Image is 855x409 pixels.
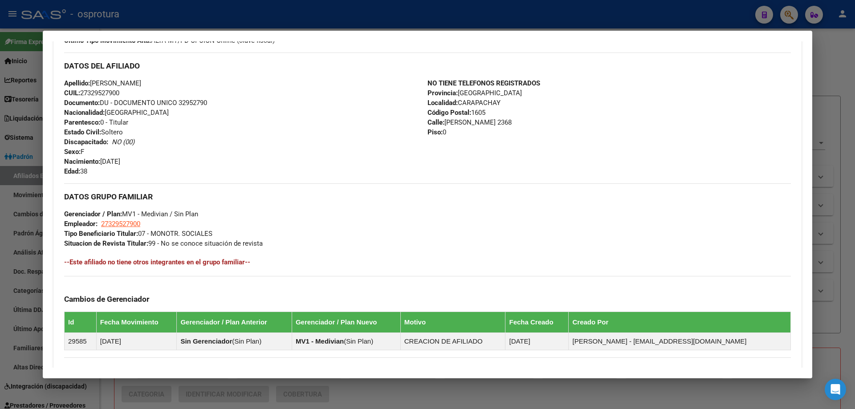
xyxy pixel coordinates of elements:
[112,138,134,146] i: NO (00)
[64,230,212,238] span: 07 - MONOTR. SOCIALES
[96,312,177,333] th: Fecha Movimiento
[427,128,446,136] span: 0
[569,333,791,350] td: [PERSON_NAME] - [EMAIL_ADDRESS][DOMAIN_NAME]
[400,333,505,350] td: CREACION DE AFILIADO
[64,118,100,126] strong: Parentesco:
[64,210,198,218] span: MV1 - Medivian / Sin Plan
[177,333,292,350] td: ( )
[64,118,128,126] span: 0 - Titular
[64,128,123,136] span: Soltero
[65,312,97,333] th: Id
[64,192,791,202] h3: DATOS GRUPO FAMILIAR
[64,79,141,87] span: [PERSON_NAME]
[64,167,80,175] strong: Edad:
[64,148,81,156] strong: Sexo:
[64,138,108,146] strong: Discapacitado:
[427,109,471,117] strong: Código Postal:
[64,89,119,97] span: 27329527900
[64,89,80,97] strong: CUIL:
[427,89,522,97] span: [GEOGRAPHIC_DATA]
[64,294,791,304] h3: Cambios de Gerenciador
[64,239,148,247] strong: Situacion de Revista Titular:
[64,220,98,228] strong: Empleador:
[64,79,90,87] strong: Apellido:
[427,99,458,107] strong: Localidad:
[427,79,540,87] strong: NO TIENE TELEFONOS REGISTRADOS
[292,333,400,350] td: ( )
[180,337,232,345] strong: Sin Gerenciador
[505,333,569,350] td: [DATE]
[825,379,846,400] div: Open Intercom Messenger
[96,333,177,350] td: [DATE]
[101,220,140,228] span: 27329527900
[64,158,120,166] span: [DATE]
[64,167,87,175] span: 38
[427,99,501,107] span: CARAPACHAY
[346,337,371,345] span: Sin Plan
[64,230,138,238] strong: Tipo Beneficiario Titular:
[427,89,458,97] strong: Provincia:
[64,61,791,71] h3: DATOS DEL AFILIADO
[64,158,100,166] strong: Nacimiento:
[64,109,169,117] span: [GEOGRAPHIC_DATA]
[64,99,207,107] span: DU - DOCUMENTO UNICO 32952790
[569,312,791,333] th: Creado Por
[427,118,444,126] strong: Calle:
[177,312,292,333] th: Gerenciador / Plan Anterior
[505,312,569,333] th: Fecha Creado
[296,337,344,345] strong: MV1 - Medivian
[64,99,100,107] strong: Documento:
[64,128,101,136] strong: Estado Civil:
[234,337,259,345] span: Sin Plan
[427,109,485,117] span: 1605
[64,257,791,267] h4: --Este afiliado no tiene otros integrantes en el grupo familiar--
[64,239,263,247] span: 99 - No se conoce situación de revista
[64,148,84,156] span: F
[292,312,400,333] th: Gerenciador / Plan Nuevo
[400,312,505,333] th: Motivo
[64,109,105,117] strong: Nacionalidad:
[65,333,97,350] td: 29585
[64,210,122,218] strong: Gerenciador / Plan:
[427,128,443,136] strong: Piso:
[427,118,512,126] span: [PERSON_NAME] 2368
